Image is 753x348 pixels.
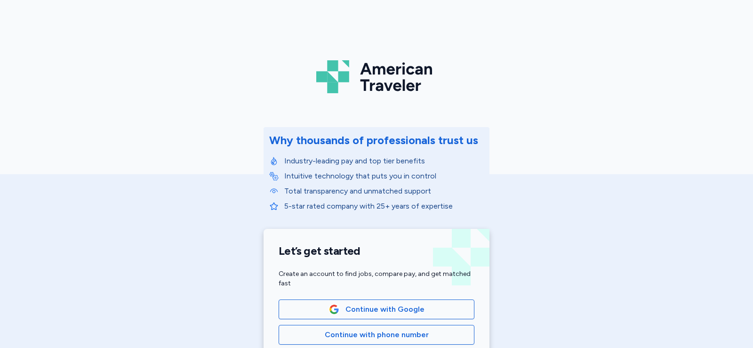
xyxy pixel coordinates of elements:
div: Create an account to find jobs, compare pay, and get matched fast [279,269,474,288]
button: Continue with phone number [279,325,474,345]
span: Continue with phone number [325,329,429,340]
p: Industry-leading pay and top tier benefits [284,155,484,167]
p: 5-star rated company with 25+ years of expertise [284,201,484,212]
h1: Let’s get started [279,244,474,258]
div: Why thousands of professionals trust us [269,133,478,148]
img: Logo [316,57,437,97]
p: Total transparency and unmatched support [284,186,484,197]
img: Google Logo [329,304,339,315]
p: Intuitive technology that puts you in control [284,170,484,182]
span: Continue with Google [345,304,425,315]
button: Google LogoContinue with Google [279,299,474,319]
